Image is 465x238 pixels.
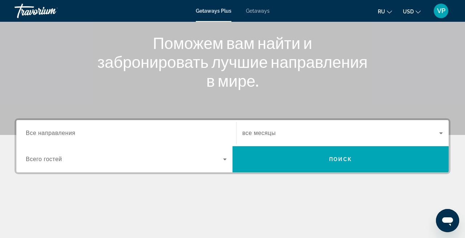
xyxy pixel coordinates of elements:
span: USD [403,9,414,15]
iframe: Кнопка для запуску вікна повідомлень [436,209,459,232]
span: все месяцы [242,130,276,136]
span: Всего гостей [26,156,62,162]
button: Change currency [403,6,421,17]
h1: Поможем вам найти и забронировать лучшие направления в мире. [96,33,369,90]
span: ru [378,9,385,15]
a: Getaways Plus [196,8,231,14]
button: User Menu [432,3,450,19]
span: Все направления [26,130,76,136]
span: Поиск [329,156,352,162]
div: Search widget [16,120,449,172]
button: Поиск [232,146,449,172]
a: Travorium [15,1,87,20]
button: Change language [378,6,392,17]
a: Getaways [246,8,270,14]
span: VP [437,7,445,15]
